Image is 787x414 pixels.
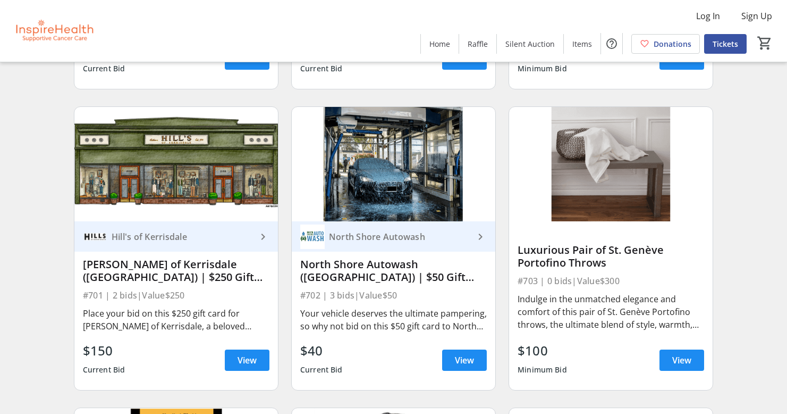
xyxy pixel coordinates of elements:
[704,34,747,54] a: Tickets
[83,360,125,379] div: Current Bid
[672,354,691,367] span: View
[225,350,269,371] a: View
[688,7,729,24] button: Log In
[442,350,487,371] a: View
[300,59,343,78] div: Current Bid
[83,225,107,249] img: Hill's of Kerrisdale
[468,38,488,49] span: Raffle
[455,354,474,367] span: View
[518,274,704,288] div: #703 | 0 bids | Value $300
[300,288,487,303] div: #702 | 3 bids | Value $50
[654,38,691,49] span: Donations
[300,307,487,333] div: Your vehicle deserves the ultimate pampering, so why not bid on this $50 gift card to North Shore...
[733,7,781,24] button: Sign Up
[429,38,450,49] span: Home
[300,225,325,249] img: North Shore Autowash
[74,221,278,252] a: Hill's of KerrisdaleHill's of Kerrisdale
[257,230,269,243] mat-icon: keyboard_arrow_right
[83,59,125,78] div: Current Bid
[83,307,269,333] div: Place your bid on this $250 gift card for [PERSON_NAME] of Kerrisdale, a beloved Vancouver boutiq...
[300,258,487,284] div: North Shore Autowash ([GEOGRAPHIC_DATA]) | $50 Gift Card
[505,38,555,49] span: Silent Auction
[83,288,269,303] div: #701 | 2 bids | Value $250
[74,107,278,222] img: Hill's of Kerrisdale (Vancouver) | $250 Gift Card
[325,231,474,242] div: North Shore Autowash
[6,4,101,57] img: InspireHealth Supportive Cancer Care's Logo
[292,107,495,222] img: North Shore Autowash (North Vancouver) | $50 Gift Card
[497,34,563,54] a: Silent Auction
[518,59,567,78] div: Minimum Bid
[572,38,592,49] span: Items
[631,34,700,54] a: Donations
[696,10,720,22] span: Log In
[659,48,704,70] a: View
[292,221,495,252] a: North Shore AutowashNorth Shore Autowash
[459,34,496,54] a: Raffle
[300,360,343,379] div: Current Bid
[518,244,704,269] div: Luxurious Pair of St. Genève Portofino Throws
[225,48,269,70] a: View
[83,258,269,284] div: [PERSON_NAME] of Kerrisdale ([GEOGRAPHIC_DATA]) | $250 Gift Card
[238,354,257,367] span: View
[659,350,704,371] a: View
[518,341,567,360] div: $100
[107,231,257,242] div: Hill's of Kerrisdale
[518,293,704,331] div: Indulge in the unmatched elegance and comfort of this pair of St. Genève Portofino throws, the ul...
[564,34,600,54] a: Items
[509,107,713,222] img: Luxurious Pair of St. Genève Portofino Throws
[518,360,567,379] div: Minimum Bid
[474,230,487,243] mat-icon: keyboard_arrow_right
[421,34,459,54] a: Home
[83,341,125,360] div: $150
[741,10,772,22] span: Sign Up
[601,33,622,54] button: Help
[300,341,343,360] div: $40
[755,34,774,53] button: Cart
[442,48,487,70] a: View
[713,38,738,49] span: Tickets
